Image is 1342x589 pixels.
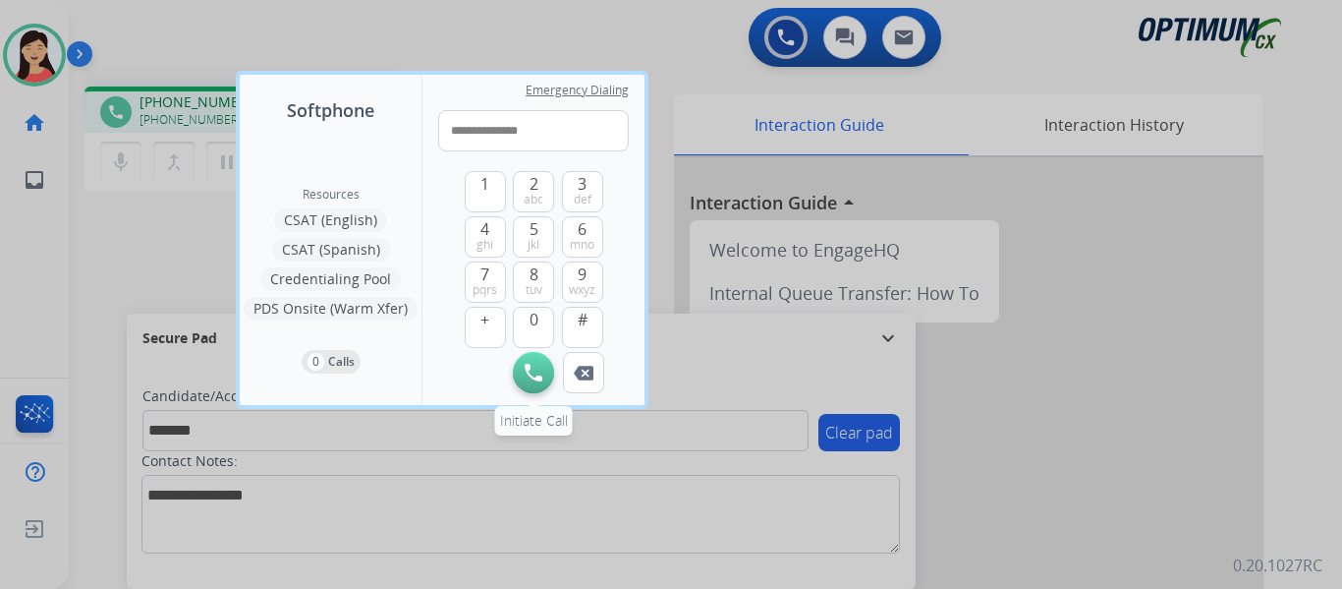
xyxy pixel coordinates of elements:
button: 5jkl [513,216,554,258]
button: 9wxyz [562,262,603,303]
img: call-button [525,364,542,382]
button: 6mno [562,216,603,258]
button: CSAT (English) [274,208,387,232]
span: def [574,192,591,207]
span: ghi [476,237,493,253]
p: 0 [308,353,324,371]
span: tuv [526,282,542,298]
button: Initiate Call [513,352,554,393]
span: pqrs [473,282,497,298]
span: 1 [480,172,489,196]
span: abc [524,192,543,207]
button: 7pqrs [465,262,506,303]
button: + [465,307,506,348]
span: 0 [530,308,538,331]
span: 4 [480,217,489,241]
span: mno [570,237,594,253]
span: 5 [530,217,538,241]
button: 1 [465,171,506,212]
button: Credentialing Pool [260,267,401,291]
span: # [578,308,587,331]
button: 8tuv [513,262,554,303]
span: Emergency Dialing [526,83,629,98]
span: 8 [530,263,538,286]
button: PDS Onsite (Warm Xfer) [244,297,418,321]
button: # [562,307,603,348]
span: 2 [530,172,538,196]
button: 0Calls [302,350,361,374]
span: 3 [578,172,587,196]
span: Initiate Call [500,411,568,430]
span: 7 [480,263,489,286]
span: Resources [303,187,360,203]
span: + [480,308,489,331]
button: 3def [562,171,603,212]
img: call-button [574,366,593,381]
span: jkl [528,237,539,253]
span: wxyz [569,282,595,298]
p: Calls [328,353,355,371]
button: CSAT (Spanish) [272,238,390,262]
p: 0.20.1027RC [1233,554,1322,577]
span: Softphone [287,96,374,124]
button: 4ghi [465,216,506,258]
span: 6 [578,217,587,241]
button: 2abc [513,171,554,212]
span: 9 [578,263,587,286]
button: 0 [513,307,554,348]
